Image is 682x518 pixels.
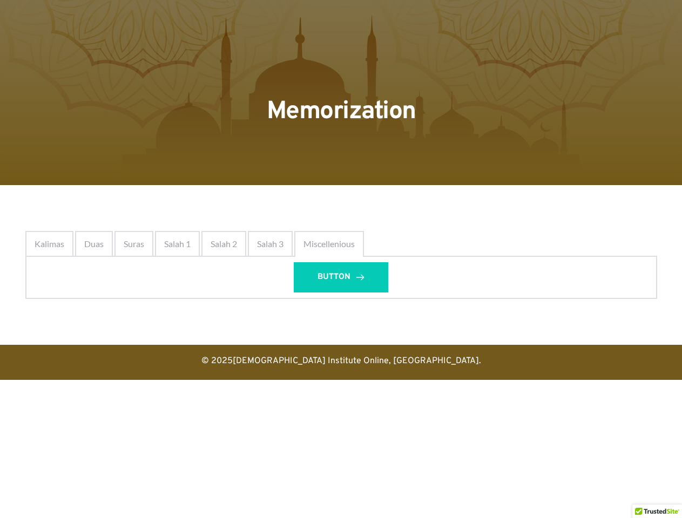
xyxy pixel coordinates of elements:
[35,237,64,250] span: Kalimas
[294,262,388,292] a: BUTTON
[124,237,144,250] span: Suras
[84,237,104,250] span: Duas
[233,356,479,366] a: [DEMOGRAPHIC_DATA] Institute Online, [GEOGRAPHIC_DATA]
[303,237,355,250] span: Miscellenious
[267,96,416,128] span: Memorization
[164,237,191,250] span: Salah 1
[257,237,283,250] span: Salah 3
[211,237,237,250] span: Salah 2
[201,356,233,366] span: © 2025
[479,356,481,366] span: .
[318,271,350,284] span: BUTTON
